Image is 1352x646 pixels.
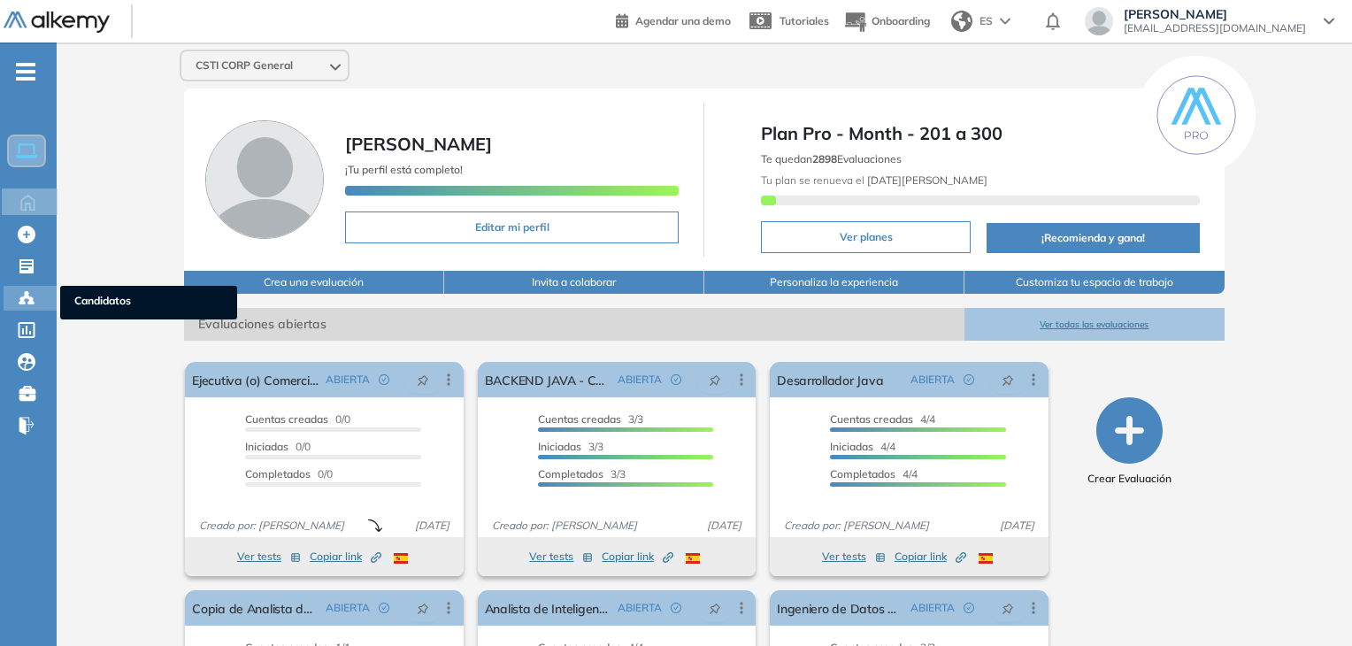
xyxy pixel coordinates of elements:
[964,271,1225,294] button: Customiza tu espacio de trabajo
[485,362,611,397] a: BACKEND JAVA - CLOUD
[993,518,1041,534] span: [DATE]
[245,440,288,453] span: Iniciadas
[538,412,643,426] span: 3/3
[192,590,318,626] a: Copia de Analista de Inteligencia de Negocios.
[618,372,662,388] span: ABIERTA
[830,467,918,481] span: 4/4
[403,594,442,622] button: pushpin
[704,271,964,294] button: Personaliza la experiencia
[345,133,492,155] span: [PERSON_NAME]
[529,546,593,567] button: Ver tests
[245,412,328,426] span: Cuentas creadas
[245,467,311,481] span: Completados
[485,590,611,626] a: Analista de Inteligencia de Negocios.
[205,120,324,239] img: Foto de perfil
[910,600,955,616] span: ABIERTA
[326,372,370,388] span: ABIERTA
[245,412,350,426] span: 0/0
[709,601,721,615] span: pushpin
[345,211,679,243] button: Editar mi perfil
[864,173,987,187] b: [DATE][PERSON_NAME]
[403,365,442,394] button: pushpin
[417,373,429,387] span: pushpin
[777,362,883,397] a: Desarrollador Java
[310,549,381,565] span: Copiar link
[964,603,974,613] span: check-circle
[1124,7,1306,21] span: [PERSON_NAME]
[1124,21,1306,35] span: [EMAIL_ADDRESS][DOMAIN_NAME]
[988,594,1027,622] button: pushpin
[671,374,681,385] span: check-circle
[964,374,974,385] span: check-circle
[1087,397,1171,487] button: Crear Evaluación
[538,467,603,481] span: Completados
[379,603,389,613] span: check-circle
[872,14,930,27] span: Onboarding
[538,440,581,453] span: Iniciadas
[777,590,903,626] a: Ingeniero de Datos Azure
[761,221,971,253] button: Ver planes
[671,603,681,613] span: check-circle
[843,3,930,41] button: Onboarding
[16,70,35,73] i: -
[1000,18,1010,25] img: arrow
[910,372,955,388] span: ABIERTA
[538,412,621,426] span: Cuentas creadas
[184,308,964,341] span: Evaluaciones abiertas
[987,223,1199,253] button: ¡Recomienda y gana!
[310,546,381,567] button: Copiar link
[1002,601,1014,615] span: pushpin
[74,293,223,312] span: Candidatos
[417,601,429,615] span: pushpin
[695,594,734,622] button: pushpin
[444,271,704,294] button: Invita a colaborar
[830,412,935,426] span: 4/4
[709,373,721,387] span: pushpin
[394,553,408,564] img: ESP
[408,518,457,534] span: [DATE]
[379,374,389,385] span: check-circle
[895,549,966,565] span: Copiar link
[485,518,644,534] span: Creado por: [PERSON_NAME]
[635,14,731,27] span: Agendar una demo
[780,14,829,27] span: Tutoriales
[1002,373,1014,387] span: pushpin
[192,518,351,534] span: Creado por: [PERSON_NAME]
[602,546,673,567] button: Copiar link
[761,120,1199,147] span: Plan Pro - Month - 201 a 300
[830,467,895,481] span: Completados
[761,152,902,165] span: Te quedan Evaluaciones
[830,440,873,453] span: Iniciadas
[951,11,972,32] img: world
[618,600,662,616] span: ABIERTA
[830,440,895,453] span: 4/4
[602,549,673,565] span: Copiar link
[326,600,370,616] span: ABIERTA
[695,365,734,394] button: pushpin
[700,518,749,534] span: [DATE]
[538,440,603,453] span: 3/3
[979,13,993,29] span: ES
[616,9,731,30] a: Agendar una demo
[822,546,886,567] button: Ver tests
[686,553,700,564] img: ESP
[237,546,301,567] button: Ver tests
[192,362,318,397] a: Ejecutiva (o) Comercial TI
[538,467,626,481] span: 3/3
[830,412,913,426] span: Cuentas creadas
[979,553,993,564] img: ESP
[196,58,293,73] span: CSTI CORP General
[184,271,444,294] button: Crea una evaluación
[895,546,966,567] button: Copiar link
[761,173,987,187] span: Tu plan se renueva el
[964,308,1225,341] button: Ver todas las evaluaciones
[245,467,333,481] span: 0/0
[345,163,463,176] span: ¡Tu perfil está completo!
[4,12,110,34] img: Logo
[812,152,837,165] b: 2898
[988,365,1027,394] button: pushpin
[245,440,311,453] span: 0/0
[1087,471,1171,487] span: Crear Evaluación
[777,518,936,534] span: Creado por: [PERSON_NAME]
